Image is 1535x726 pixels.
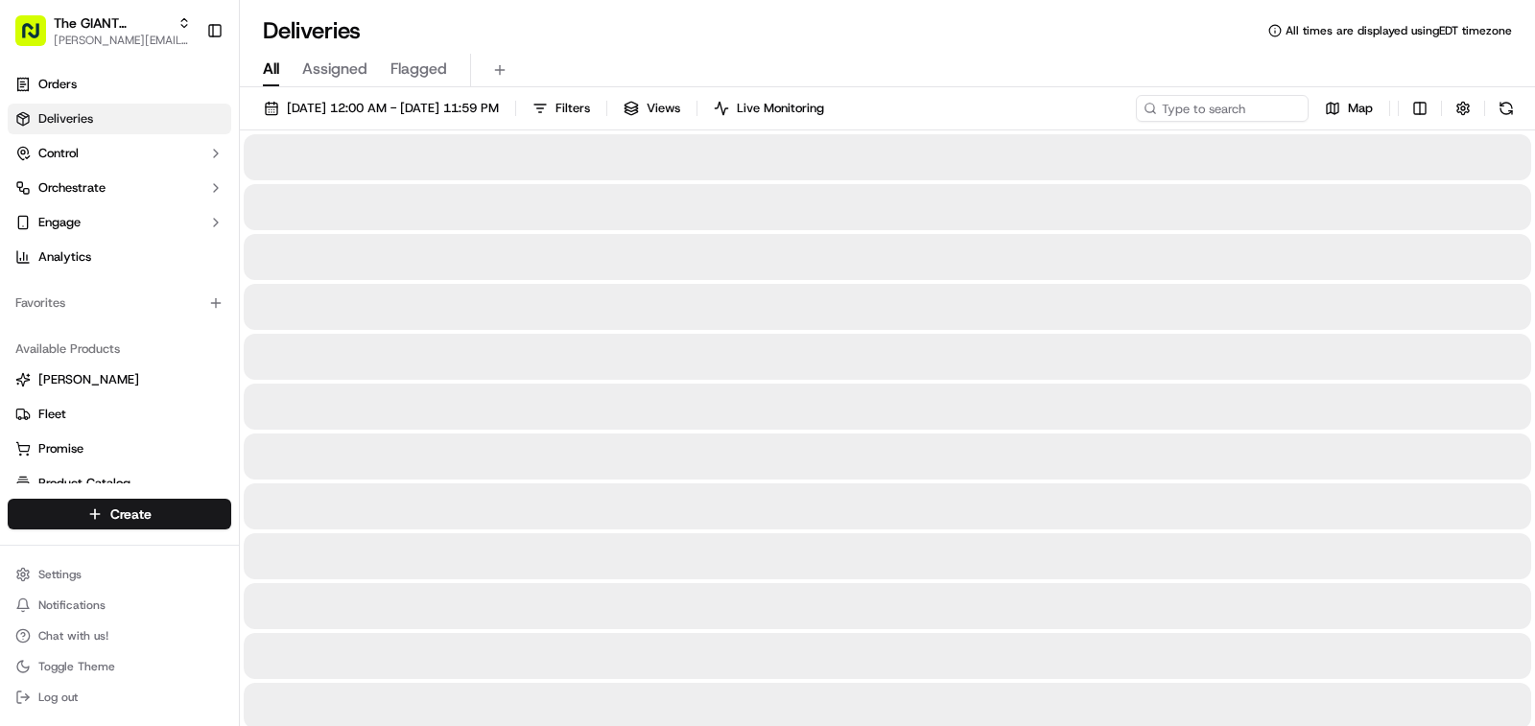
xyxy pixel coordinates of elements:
[8,433,231,464] button: Promise
[615,95,689,122] button: Views
[38,110,93,128] span: Deliveries
[390,58,447,81] span: Flagged
[1316,95,1381,122] button: Map
[8,653,231,680] button: Toggle Theme
[38,371,139,388] span: [PERSON_NAME]
[38,214,81,231] span: Engage
[8,468,231,499] button: Product Catalog
[1348,100,1373,117] span: Map
[255,95,508,122] button: [DATE] 12:00 AM - [DATE] 11:59 PM
[8,499,231,529] button: Create
[8,684,231,711] button: Log out
[8,334,231,364] div: Available Products
[8,364,231,395] button: [PERSON_NAME]
[38,567,82,582] span: Settings
[287,100,499,117] span: [DATE] 12:00 AM - [DATE] 11:59 PM
[54,33,191,48] button: [PERSON_NAME][EMAIL_ADDRESS][DOMAIN_NAME]
[1136,95,1309,122] input: Type to search
[15,475,224,492] a: Product Catalog
[8,69,231,100] a: Orders
[38,597,106,613] span: Notifications
[15,440,224,457] a: Promise
[8,288,231,318] div: Favorites
[8,173,231,203] button: Orchestrate
[8,592,231,619] button: Notifications
[8,242,231,272] a: Analytics
[38,248,91,266] span: Analytics
[555,100,590,117] span: Filters
[38,406,66,423] span: Fleet
[38,145,79,162] span: Control
[705,95,833,122] button: Live Monitoring
[38,179,106,197] span: Orchestrate
[38,690,78,705] span: Log out
[38,76,77,93] span: Orders
[1286,23,1512,38] span: All times are displayed using EDT timezone
[8,8,199,54] button: The GIANT Company[PERSON_NAME][EMAIL_ADDRESS][DOMAIN_NAME]
[38,628,108,644] span: Chat with us!
[54,13,170,33] button: The GIANT Company
[38,475,130,492] span: Product Catalog
[263,15,361,46] h1: Deliveries
[302,58,367,81] span: Assigned
[524,95,599,122] button: Filters
[110,504,152,524] span: Create
[8,138,231,169] button: Control
[8,622,231,649] button: Chat with us!
[15,406,224,423] a: Fleet
[15,371,224,388] a: [PERSON_NAME]
[8,399,231,430] button: Fleet
[1493,95,1520,122] button: Refresh
[38,440,83,457] span: Promise
[8,104,231,134] a: Deliveries
[38,659,115,674] span: Toggle Theme
[647,100,680,117] span: Views
[8,207,231,238] button: Engage
[263,58,279,81] span: All
[8,561,231,588] button: Settings
[737,100,824,117] span: Live Monitoring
